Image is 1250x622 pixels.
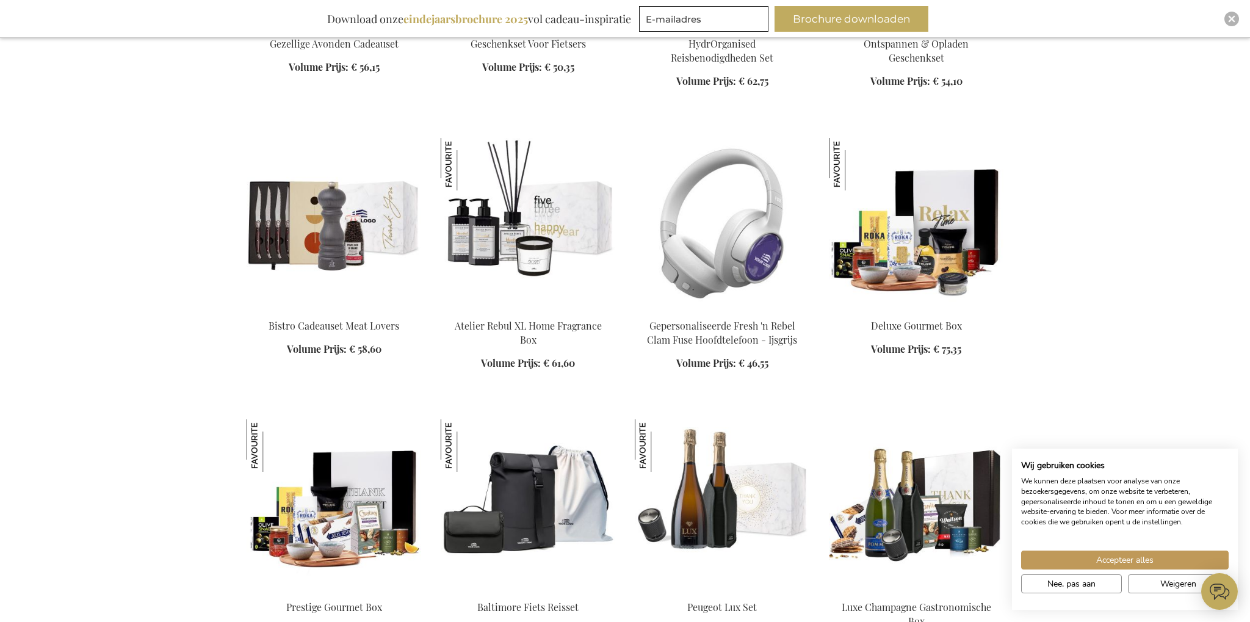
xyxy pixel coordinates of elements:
[247,585,421,597] a: Prestige Gourmet Box Prestige Gourmet Box
[441,419,615,590] img: Baltimore Bike Travel Set
[482,60,542,73] span: Volume Prijs:
[1021,460,1229,471] h2: Wij gebruiken cookies
[287,342,347,355] span: Volume Prijs:
[289,60,380,74] a: Volume Prijs: € 56,15
[351,60,380,73] span: € 56,15
[482,60,574,74] a: Volume Prijs: € 50,35
[481,356,575,371] a: Volume Prijs: € 61,60
[870,74,963,89] a: Volume Prijs: € 54,10
[544,60,574,73] span: € 50,35
[829,138,881,190] img: Deluxe Gourmet Box
[270,37,399,50] a: Gezellige Avonden Cadeauset
[1047,577,1096,590] span: Nee, pas aan
[403,12,528,26] b: eindejaarsbrochure 2025
[933,74,963,87] span: € 54,10
[286,601,382,613] a: Prestige Gourmet Box
[671,37,773,64] a: HydrOrganised Reisbenodigdheden Set
[635,419,809,590] img: EB-PKT-PEUG-CHAM-LUX
[1228,15,1235,23] img: Close
[775,6,928,32] button: Brochure downloaden
[1128,574,1229,593] button: Alle cookies weigeren
[441,304,615,316] a: Atelier Rebul XL Home Fragrance Box Atelier Rebul XL Home Fragrance Box
[635,419,687,472] img: Peugeot Lux Set
[1096,554,1154,566] span: Accepteer alles
[481,356,541,369] span: Volume Prijs:
[639,6,772,35] form: marketing offers and promotions
[639,6,768,32] input: E-mailadres
[829,419,1003,590] img: Luxury Champagne Gourmet Box
[477,601,579,613] a: Baltimore Fiets Reisset
[289,60,349,73] span: Volume Prijs:
[471,37,586,50] a: Geschenkset Voor Fietsers
[739,74,768,87] span: € 62,75
[829,304,1003,316] a: ARCA-20055 Deluxe Gourmet Box
[247,138,421,309] img: Bistro Cadeauset Meat Lovers
[933,342,961,355] span: € 75,35
[871,342,961,356] a: Volume Prijs: € 75,35
[543,356,575,369] span: € 61,60
[287,342,381,356] a: Volume Prijs: € 58,60
[322,6,637,32] div: Download onze vol cadeau-inspiratie
[870,74,930,87] span: Volume Prijs:
[676,74,768,89] a: Volume Prijs: € 62,75
[441,138,615,309] img: Atelier Rebul XL Home Fragrance Box
[635,138,809,309] img: Gepersonaliseerde Fresh 'n Rebel Clam Fuse Hoofdtelefoon - Ijsgrijs
[247,419,299,472] img: Prestige Gourmet Box
[1160,577,1196,590] span: Weigeren
[635,585,809,597] a: EB-PKT-PEUG-CHAM-LUX Peugeot Lux Set
[635,304,809,316] a: Personalised Fresh 'n Rebel Clam Fuse Headphone - Ice Grey
[864,37,969,64] a: Ontspannen & Opladen Geschenkset
[455,319,602,346] a: Atelier Rebul XL Home Fragrance Box
[676,74,736,87] span: Volume Prijs:
[687,601,757,613] a: Peugeot Lux Set
[1021,574,1122,593] button: Pas cookie voorkeuren aan
[269,319,399,332] a: Bistro Cadeauset Meat Lovers
[871,319,962,332] a: Deluxe Gourmet Box
[441,138,493,190] img: Atelier Rebul XL Home Fragrance Box
[1201,573,1238,610] iframe: belco-activator-frame
[1021,551,1229,570] button: Accepteer alle cookies
[1224,12,1239,26] div: Close
[829,585,1003,597] a: Luxury Champagne Gourmet Box
[829,138,1003,309] img: ARCA-20055
[247,419,421,590] img: Prestige Gourmet Box
[441,419,493,472] img: Baltimore Fiets Reisset
[871,342,931,355] span: Volume Prijs:
[247,304,421,316] a: Bistro Cadeauset Meat Lovers
[441,585,615,597] a: Baltimore Bike Travel Set Baltimore Fiets Reisset
[349,342,381,355] span: € 58,60
[1021,476,1229,527] p: We kunnen deze plaatsen voor analyse van onze bezoekersgegevens, om onze website te verbeteren, g...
